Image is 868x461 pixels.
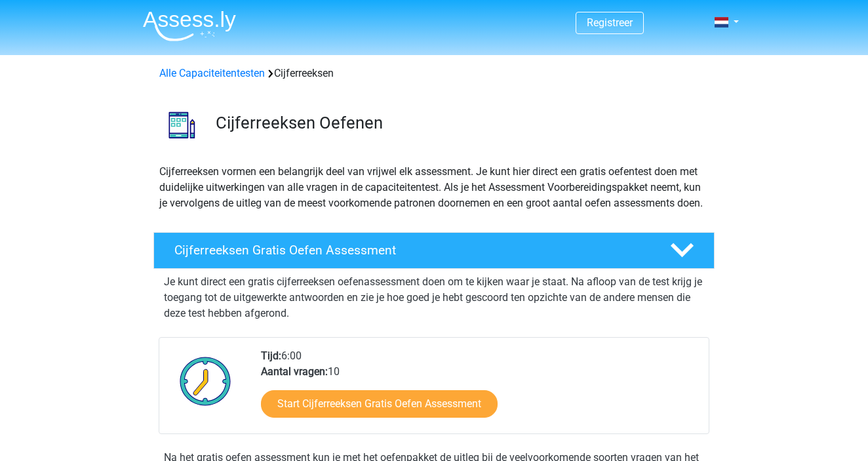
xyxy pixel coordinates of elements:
[159,67,265,79] a: Alle Capaciteitentesten
[261,350,281,362] b: Tijd:
[154,66,714,81] div: Cijferreeksen
[159,164,709,211] p: Cijferreeksen vormen een belangrijk deel van vrijwel elk assessment. Je kunt hier direct een grat...
[164,274,704,321] p: Je kunt direct een gratis cijferreeksen oefenassessment doen om te kijken waar je staat. Na afloo...
[587,16,633,29] a: Registreer
[261,365,328,378] b: Aantal vragen:
[148,232,720,269] a: Cijferreeksen Gratis Oefen Assessment
[172,348,239,414] img: Klok
[251,348,708,433] div: 6:00 10
[174,243,649,258] h4: Cijferreeksen Gratis Oefen Assessment
[154,97,210,153] img: cijferreeksen
[216,113,704,133] h3: Cijferreeksen Oefenen
[143,10,236,41] img: Assessly
[261,390,498,418] a: Start Cijferreeksen Gratis Oefen Assessment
